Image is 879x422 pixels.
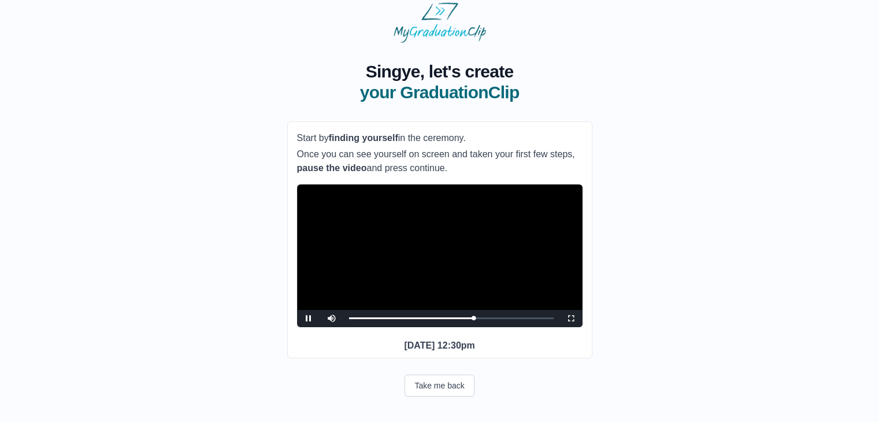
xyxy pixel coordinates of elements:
button: Take me back [405,375,474,397]
button: Pause [297,310,320,327]
span: Singye, let's create [360,61,520,82]
b: pause the video [297,163,367,173]
button: Mute [320,310,343,327]
p: Start by in the ceremony. [297,131,583,145]
button: Fullscreen [559,310,583,327]
p: Once you can see yourself on screen and taken your first few steps, and press continue. [297,147,583,175]
div: Video Player [297,184,583,327]
p: [DATE] 12:30pm [297,339,583,353]
img: MyGraduationClip [394,2,486,43]
span: your GraduationClip [360,82,520,103]
b: finding yourself [329,133,398,143]
div: Progress Bar [349,317,554,319]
